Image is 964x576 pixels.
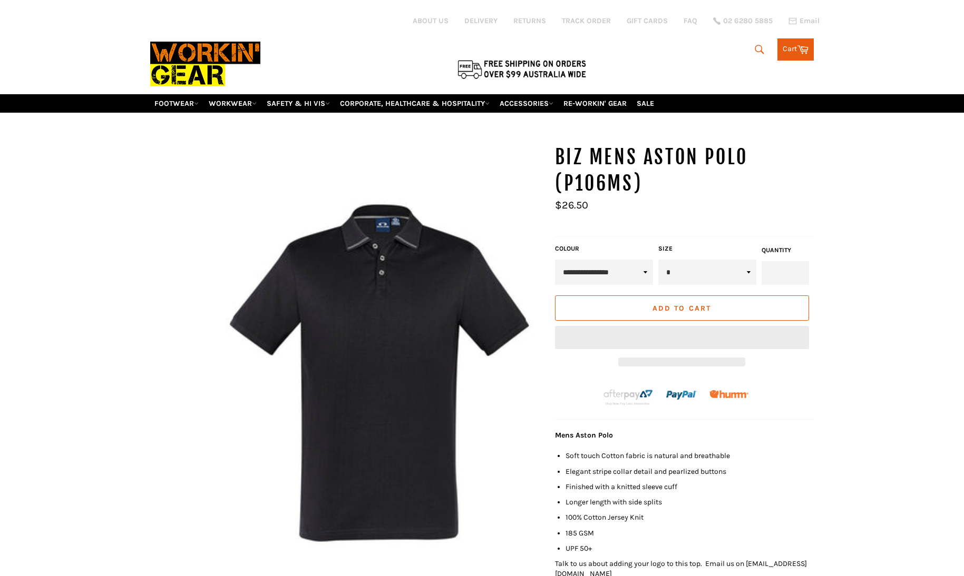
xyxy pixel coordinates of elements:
[150,34,260,94] img: Workin Gear leaders in Workwear, Safety Boots, PPE, Uniforms. Australia's No.1 in Workwear
[559,94,631,113] a: RE-WORKIN' GEAR
[562,16,611,26] a: TRACK ORDER
[555,144,814,196] h1: BIZ Mens Aston Polo (P106MS)
[555,295,809,321] button: Add to Cart
[627,16,668,26] a: GIFT CARDS
[566,451,814,461] li: Soft touch Cotton fabric is natural and breathable
[800,17,820,25] span: Email
[762,246,809,255] label: Quantity
[555,199,588,211] span: $26.50
[788,17,820,25] a: Email
[658,244,756,253] label: Size
[205,94,261,113] a: WORKWEAR
[262,94,334,113] a: SAFETY & HI VIS
[566,543,814,553] div: UPF 50+
[684,16,697,26] a: FAQ
[653,304,711,313] span: Add to Cart
[566,528,814,538] div: 185 GSM
[666,380,697,411] img: paypal.png
[566,466,814,476] li: Elegant stripe collar detail and pearlized buttons
[555,431,613,440] strong: Mens Aston Polo
[413,16,449,26] a: ABOUT US
[555,244,653,253] label: COLOUR
[336,94,494,113] a: CORPORATE, HEALTHCARE & HOSPITALITY
[464,16,498,26] a: DELIVERY
[150,94,203,113] a: FOOTWEAR
[723,17,773,25] span: 02 6280 5885
[566,497,814,507] li: Longer length with side splits
[777,38,814,61] a: Cart
[566,482,814,492] li: Finished with a knitted sleeve cuff
[632,94,658,113] a: SALE
[602,388,654,406] img: Afterpay-Logo-on-dark-bg_large.png
[513,16,546,26] a: RETURNS
[709,390,748,398] img: Humm_core_logo_RGB-01_300x60px_small_195d8312-4386-4de7-b182-0ef9b6303a37.png
[713,17,773,25] a: 02 6280 5885
[566,512,814,522] div: 100% Cotton Jersey Knit
[495,94,558,113] a: ACCESSORIES
[456,58,588,80] img: Flat $9.95 shipping Australia wide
